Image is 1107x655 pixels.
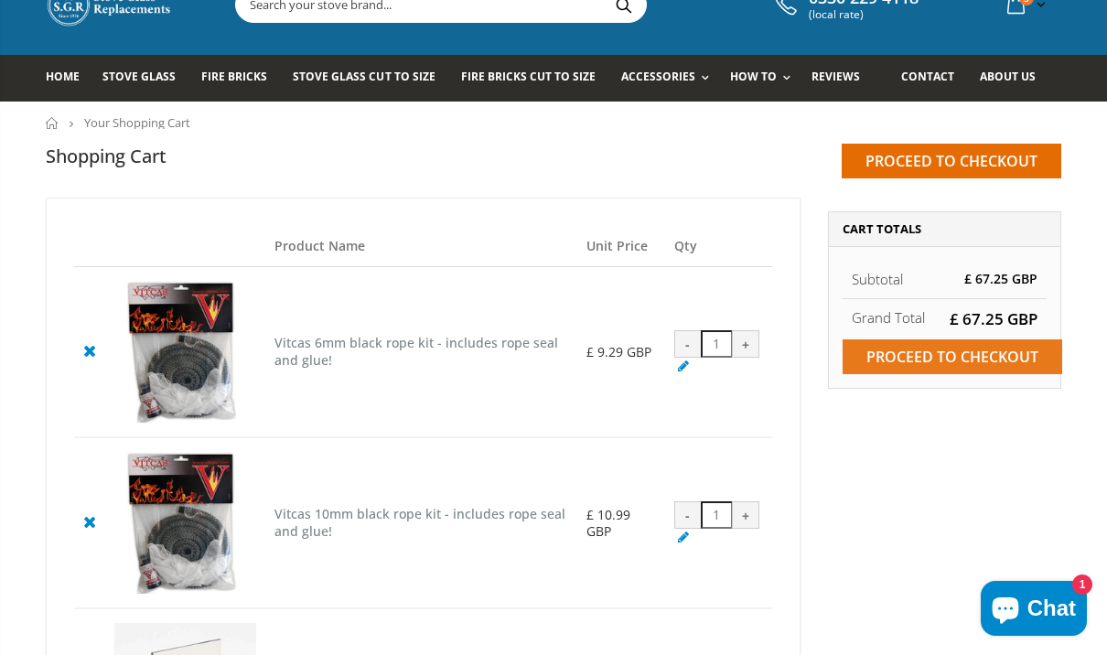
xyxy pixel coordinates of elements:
[950,308,1037,329] span: £ 67.25 GBP
[730,69,777,84] span: How To
[843,339,1062,374] input: Proceed to checkout
[102,69,176,84] span: Stove Glass
[730,55,800,102] a: How To
[901,69,954,84] span: Contact
[461,55,609,102] a: Fire Bricks Cut To Size
[674,330,702,358] div: -
[274,505,565,540] a: Vitcas 10mm black rope kit - includes rope seal and glue!
[674,501,702,529] div: -
[732,330,759,358] div: +
[201,55,281,102] a: Fire Bricks
[586,343,651,360] span: £ 9.29 GBP
[586,506,630,540] span: £ 10.99 GBP
[84,114,190,131] span: Your Shopping Cart
[732,501,759,529] div: +
[114,452,256,594] img: Vitcas 10mm black rope kit - includes rope seal and glue!
[980,55,1049,102] a: About us
[665,226,772,267] th: Qty
[964,270,1037,287] span: £ 67.25 GBP
[102,55,189,102] a: Stove Glass
[461,69,596,84] span: Fire Bricks Cut To Size
[265,226,577,267] th: Product Name
[975,581,1092,640] inbox-online-store-chat: Shopify online store chat
[901,55,968,102] a: Contact
[621,55,718,102] a: Accessories
[811,55,874,102] a: Reviews
[621,69,695,84] span: Accessories
[201,69,267,84] span: Fire Bricks
[46,144,167,168] h1: Shopping Cart
[293,55,448,102] a: Stove Glass Cut To Size
[852,308,925,327] strong: Grand Total
[274,334,558,369] a: Vitcas 6mm black rope kit - includes rope seal and glue!
[843,220,921,237] span: Cart Totals
[46,69,80,84] span: Home
[980,69,1036,84] span: About us
[293,69,435,84] span: Stove Glass Cut To Size
[842,144,1061,178] input: Proceed to checkout
[114,281,256,423] img: Vitcas 6mm black rope kit - includes rope seal and glue!
[852,270,903,288] span: Subtotal
[46,117,59,129] a: Home
[809,8,919,21] span: (local rate)
[46,55,93,102] a: Home
[811,69,860,84] span: Reviews
[577,226,665,267] th: Unit Price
